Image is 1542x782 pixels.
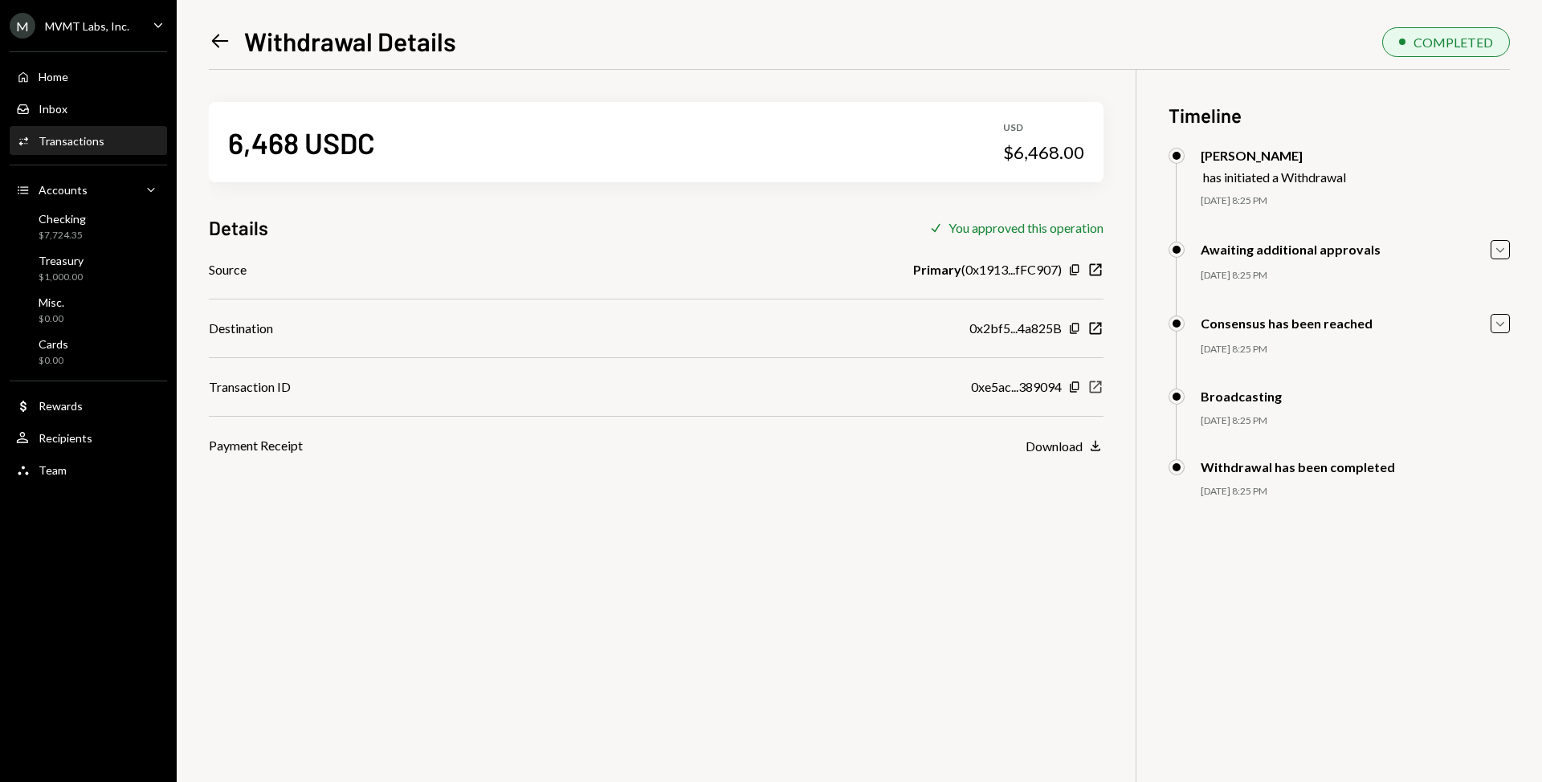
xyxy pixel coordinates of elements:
[1201,194,1510,208] div: [DATE] 8:25 PM
[39,271,84,284] div: $1,000.00
[39,431,92,445] div: Recipients
[10,423,167,452] a: Recipients
[971,377,1062,397] div: 0xe5ac...389094
[1003,141,1084,164] div: $6,468.00
[1201,148,1346,163] div: [PERSON_NAME]
[10,62,167,91] a: Home
[209,377,291,397] div: Transaction ID
[39,312,64,326] div: $0.00
[1026,438,1083,454] div: Download
[10,207,167,246] a: Checking$7,724.35
[1201,414,1510,428] div: [DATE] 8:25 PM
[1201,459,1395,474] div: Withdrawal has been completed
[39,183,88,197] div: Accounts
[39,134,104,148] div: Transactions
[39,337,68,351] div: Cards
[969,319,1062,338] div: 0x2bf5...4a825B
[209,319,273,338] div: Destination
[39,254,84,267] div: Treasury
[1026,438,1103,455] button: Download
[209,214,268,241] h3: Details
[209,260,247,279] div: Source
[39,102,67,116] div: Inbox
[45,19,129,33] div: MVMT Labs, Inc.
[1203,169,1346,185] div: has initiated a Withdrawal
[39,354,68,368] div: $0.00
[209,436,303,455] div: Payment Receipt
[39,70,68,83] div: Home
[244,25,456,57] h1: Withdrawal Details
[10,175,167,204] a: Accounts
[39,229,86,242] div: $7,724.35
[913,260,1062,279] div: ( 0x1913...fFC907 )
[10,391,167,420] a: Rewards
[10,13,35,39] div: M
[1003,121,1084,135] div: USD
[1201,269,1510,283] div: [DATE] 8:25 PM
[10,332,167,371] a: Cards$0.00
[10,249,167,287] a: Treasury$1,000.00
[39,463,67,477] div: Team
[10,94,167,123] a: Inbox
[1413,35,1493,50] div: COMPLETED
[1201,242,1381,257] div: Awaiting additional approvals
[1169,102,1510,128] h3: Timeline
[1201,316,1373,331] div: Consensus has been reached
[10,291,167,329] a: Misc.$0.00
[39,212,86,226] div: Checking
[913,260,961,279] b: Primary
[39,295,64,309] div: Misc.
[1201,343,1510,356] div: [DATE] 8:25 PM
[228,124,375,161] div: 6,468 USDC
[10,126,167,155] a: Transactions
[39,399,83,413] div: Rewards
[1201,485,1510,499] div: [DATE] 8:25 PM
[1201,389,1282,404] div: Broadcasting
[948,220,1103,235] div: You approved this operation
[10,455,167,484] a: Team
